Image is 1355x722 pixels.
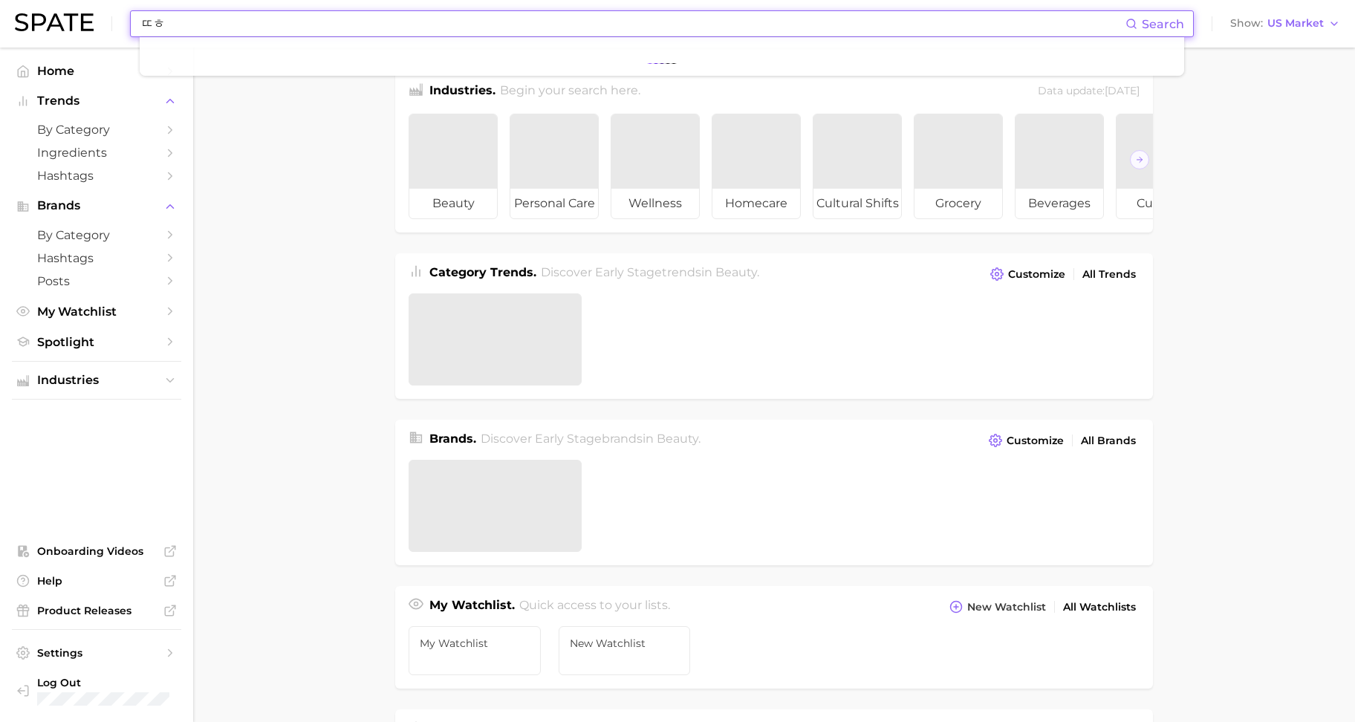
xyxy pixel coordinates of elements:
a: Log out. Currently logged in with e-mail unhokang@lghnh.com. [12,671,181,710]
a: Hashtags [12,247,181,270]
span: beauty [657,432,698,446]
img: SPATE [15,13,94,31]
a: All Trends [1079,264,1140,284]
span: US Market [1267,19,1324,27]
span: beauty [715,265,757,279]
a: My Watchlist [12,300,181,323]
h1: Industries. [429,82,495,102]
button: Scroll Right [1130,150,1149,169]
span: wellness [611,189,699,218]
a: grocery [914,114,1003,219]
span: culinary [1117,189,1204,218]
button: Industries [12,369,181,391]
a: Spotlight [12,331,181,354]
h2: Begin your search here. [500,82,640,102]
a: New Watchlist [559,626,691,675]
span: Onboarding Videos [37,544,156,558]
span: All Brands [1081,435,1136,447]
span: All Trends [1082,268,1136,281]
span: beauty [409,189,497,218]
input: Search here for a brand, industry, or ingredient [140,11,1125,36]
span: Trends [37,94,156,108]
span: Hashtags [37,169,156,183]
span: Brands . [429,432,476,446]
a: culinary [1116,114,1205,219]
span: grocery [914,189,1002,218]
span: Category Trends . [429,265,536,279]
span: personal care [510,189,598,218]
div: Data update: [DATE] [1038,82,1140,102]
a: personal care [510,114,599,219]
button: Trends [12,90,181,112]
span: Industries [37,374,156,387]
a: My Watchlist [409,626,541,675]
span: My Watchlist [37,305,156,319]
span: by Category [37,228,156,242]
span: by Category [37,123,156,137]
span: Discover Early Stage trends in . [541,265,759,279]
a: Onboarding Videos [12,540,181,562]
span: beverages [1016,189,1103,218]
span: Customize [1007,435,1064,447]
a: Product Releases [12,599,181,622]
span: My Watchlist [420,637,530,649]
a: wellness [611,114,700,219]
a: beauty [409,114,498,219]
a: Hashtags [12,164,181,187]
button: Brands [12,195,181,217]
span: Customize [1008,268,1065,281]
span: Discover Early Stage brands in . [481,432,701,446]
span: Log Out [37,676,169,689]
a: Ingredients [12,141,181,164]
a: All Watchlists [1059,597,1140,617]
a: Help [12,570,181,592]
a: Settings [12,642,181,664]
span: cultural shifts [813,189,901,218]
span: homecare [712,189,800,218]
a: by Category [12,224,181,247]
span: Spotlight [37,335,156,349]
span: Settings [37,646,156,660]
a: Home [12,59,181,82]
h1: My Watchlist. [429,596,515,617]
span: Posts [37,274,156,288]
a: by Category [12,118,181,141]
span: Home [37,64,156,78]
button: Customize [985,430,1068,451]
span: Show [1230,19,1263,27]
a: All Brands [1077,431,1140,451]
span: New Watchlist [967,601,1046,614]
button: ShowUS Market [1226,14,1344,33]
a: Posts [12,270,181,293]
a: cultural shifts [813,114,902,219]
h2: Quick access to your lists. [519,596,670,617]
button: Customize [987,264,1069,284]
a: beverages [1015,114,1104,219]
span: Ingredients [37,146,156,160]
a: homecare [712,114,801,219]
span: Product Releases [37,604,156,617]
span: All Watchlists [1063,601,1136,614]
span: Search [1142,17,1184,31]
button: New Watchlist [946,596,1050,617]
span: Hashtags [37,251,156,265]
span: Brands [37,199,156,212]
span: Help [37,574,156,588]
span: New Watchlist [570,637,680,649]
